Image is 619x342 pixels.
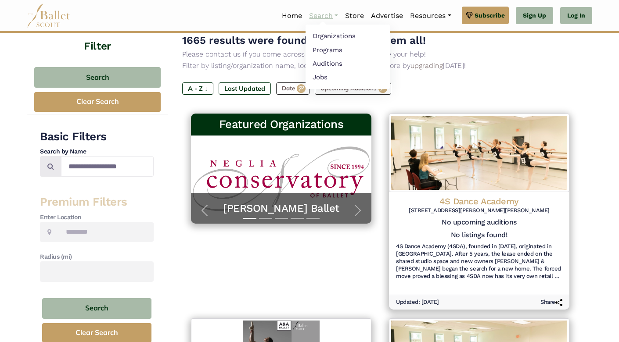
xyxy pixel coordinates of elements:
[306,70,390,84] a: Jobs
[34,67,161,88] button: Search
[276,82,309,95] label: Date
[540,299,562,306] h6: Share
[306,29,390,43] a: Organizations
[275,214,288,224] button: Slide 3
[306,43,390,57] a: Programs
[40,253,154,261] h4: Radius (mi)
[182,60,578,71] p: Filter by listing/organization name, location, age, height, and more by [DATE]!
[407,7,454,25] a: Resources
[306,214,320,224] button: Slide 5
[396,207,562,214] h6: [STREET_ADDRESS][PERSON_NAME][PERSON_NAME]
[42,298,151,319] button: Search
[182,82,213,95] label: A - Z ↓
[40,213,154,222] h4: Enter Location
[516,7,553,25] a: Sign Up
[462,7,509,24] a: Subscribe
[410,61,443,70] a: upgrading
[560,7,592,25] a: Log In
[40,147,154,156] h4: Search by Name
[367,7,407,25] a: Advertise
[27,18,168,54] h4: Filter
[40,129,154,144] h3: Basic Filters
[40,195,154,210] h3: Premium Filters
[243,214,256,224] button: Slide 1
[396,218,562,227] h5: No upcoming auditions
[342,7,367,25] a: Store
[182,49,578,60] p: Please contact us if you come across any errors, we would love your help!
[182,34,426,46] span: 1665 results were found, log in to see them all!
[451,231,507,240] h5: No listings found!
[61,156,154,177] input: Search by names...
[475,11,505,20] span: Subscribe
[396,243,562,280] h6: 4S Dance Academy (4SDA), founded in [DATE], originated in [GEOGRAPHIC_DATA]. After 5 years, the l...
[306,25,390,89] ul: Resources
[466,11,473,20] img: gem.svg
[389,114,569,192] img: Logo
[259,214,272,224] button: Slide 2
[396,299,439,306] h6: Updated: [DATE]
[34,92,161,112] button: Clear Search
[200,202,363,215] a: [PERSON_NAME] Ballet
[306,7,342,25] a: Search
[306,57,390,70] a: Auditions
[198,117,364,132] h3: Featured Organizations
[278,7,306,25] a: Home
[396,196,562,207] h4: 4S Dance Academy
[219,82,271,95] label: Last Updated
[58,222,154,242] input: Location
[291,214,304,224] button: Slide 4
